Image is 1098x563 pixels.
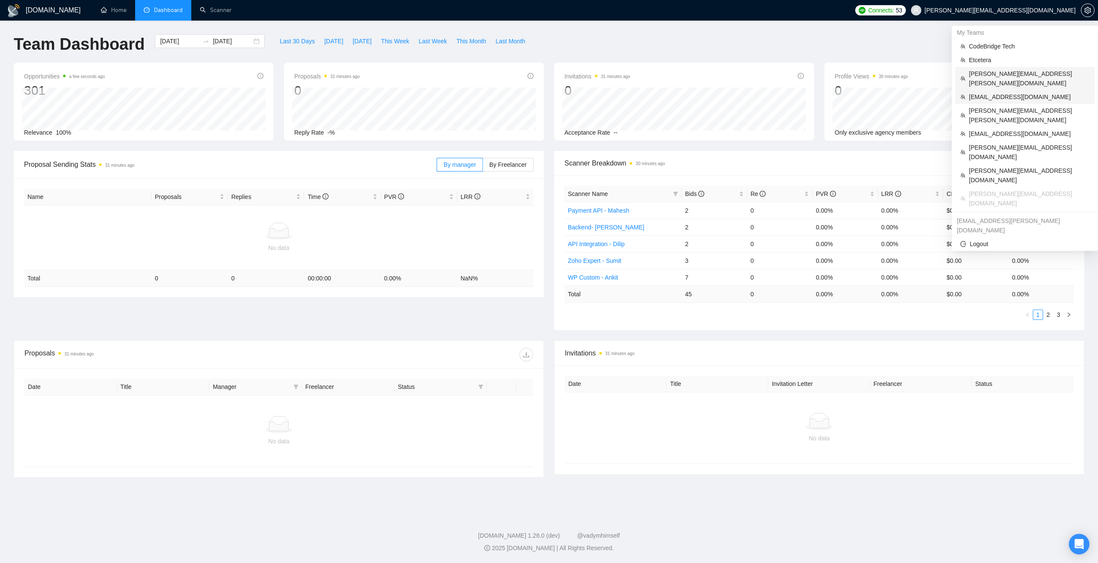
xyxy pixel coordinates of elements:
button: [DATE] [348,34,376,48]
div: nazar.levchuk@gigradar.io [952,214,1098,237]
span: Logout [960,239,1089,249]
span: Proposals [155,192,218,202]
td: 00:00:00 [304,270,380,287]
span: info-circle [798,73,804,79]
span: 53 [896,6,902,15]
td: 0 [747,286,812,302]
td: 0 [747,219,812,235]
time: 31 minutes ago [64,352,94,356]
span: filter [673,191,678,196]
span: [EMAIL_ADDRESS][DOMAIN_NAME] [969,129,1089,138]
span: team [960,113,965,118]
div: 0 [835,82,908,99]
td: 0 [747,235,812,252]
th: Replies [228,189,304,205]
img: logo [7,4,21,18]
div: No data [27,243,530,253]
span: filter [478,384,483,389]
div: No data [572,434,1067,443]
span: team [960,57,965,63]
span: Replies [231,192,294,202]
button: [DATE] [320,34,348,48]
td: 0 [151,270,228,287]
th: Manager [209,379,302,395]
td: 3 [682,252,747,269]
span: Scanner Breakdown [564,158,1074,169]
span: By manager [443,161,476,168]
time: 31 minutes ago [601,74,630,79]
span: filter [671,187,680,200]
a: 1 [1033,310,1043,319]
span: info-circle [528,73,534,79]
img: upwork-logo.png [859,7,866,14]
span: info-circle [474,193,480,199]
li: Next Page [1064,310,1074,320]
button: This Month [452,34,491,48]
span: Profile Views [835,71,908,81]
span: 100% [56,129,71,136]
a: Zoho Expert - Sumit [568,257,621,264]
span: Reply Rate [294,129,324,136]
div: 0 [294,82,360,99]
span: Re [751,190,766,197]
span: Acceptance Rate [564,129,610,136]
td: 0.00% [812,202,878,219]
td: 0.00% [878,269,943,286]
span: Scanner Name [568,190,608,197]
span: right [1066,312,1071,317]
div: No data [31,437,526,446]
a: setting [1081,7,1095,14]
li: 3 [1053,310,1064,320]
span: info-circle [895,191,901,197]
span: user [913,7,919,13]
span: CPR [947,190,967,197]
span: [DATE] [353,36,371,46]
td: 2 [682,202,747,219]
button: right [1064,310,1074,320]
span: team [960,173,965,178]
td: 0.00% [878,202,943,219]
div: 301 [24,82,105,99]
span: [EMAIL_ADDRESS][DOMAIN_NAME] [969,92,1089,102]
a: homeHome [101,6,127,14]
button: Last 30 Days [275,34,320,48]
button: left [1023,310,1033,320]
input: Start date [160,36,199,46]
span: Only exclusive agency members [835,129,921,136]
li: 2 [1043,310,1053,320]
td: 0.00% [812,219,878,235]
li: Previous Page [1023,310,1033,320]
td: 0.00% [812,269,878,286]
td: $0.00 [943,219,1008,235]
div: My Teams [952,26,1098,39]
span: Status [398,382,475,391]
span: -% [327,129,335,136]
td: 0.00% [1009,269,1074,286]
a: Payment API - Mahesh [568,207,629,214]
span: filter [293,384,299,389]
td: 2 [682,219,747,235]
span: dashboard [144,7,150,13]
button: Last Week [414,34,452,48]
button: Last Month [491,34,530,48]
span: LRR [881,190,901,197]
a: Backend- [PERSON_NAME] [568,224,644,231]
button: download [519,348,533,361]
th: Title [667,376,768,392]
span: [PERSON_NAME][EMAIL_ADDRESS][DOMAIN_NAME] [969,143,1089,162]
td: Total [564,286,682,302]
span: -- [614,129,618,136]
span: info-circle [830,191,836,197]
a: API Integration - Dilip [568,241,624,247]
th: Title [117,379,210,395]
a: [DOMAIN_NAME] 1.26.0 (dev) [478,532,560,539]
time: 31 minutes ago [105,163,134,168]
span: Manager [213,382,290,391]
th: Freelancer [302,379,395,395]
td: 0.00% [878,252,943,269]
h1: Team Dashboard [14,34,145,54]
span: info-circle [760,191,766,197]
span: Proposal Sending Stats [24,159,437,170]
span: Etcetera [969,55,1089,65]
